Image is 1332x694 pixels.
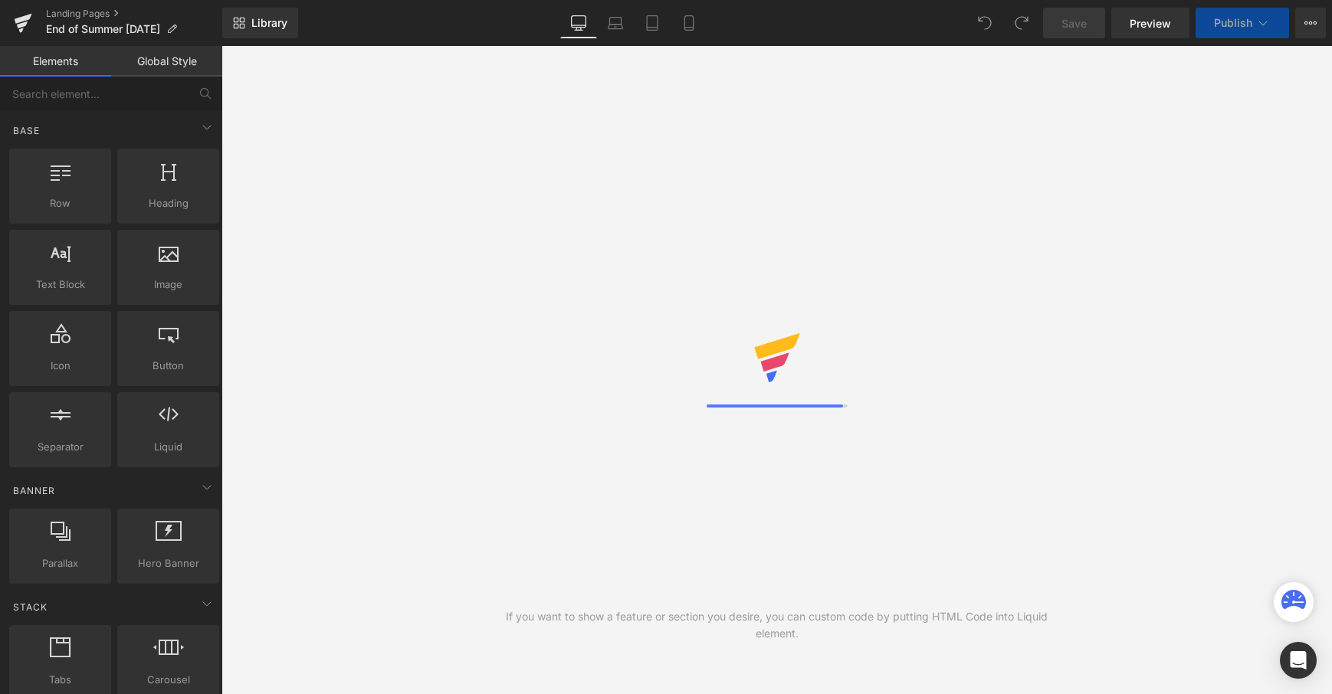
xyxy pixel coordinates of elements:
span: Preview [1130,15,1171,31]
a: Global Style [111,46,222,77]
span: Hero Banner [122,555,215,571]
span: Publish [1214,17,1252,29]
span: Parallax [14,555,107,571]
button: More [1295,8,1326,38]
a: Laptop [597,8,634,38]
span: Library [251,16,287,30]
span: Separator [14,439,107,455]
button: Undo [969,8,1000,38]
span: Row [14,195,107,211]
a: Tablet [634,8,671,38]
span: Tabs [14,672,107,688]
a: Mobile [671,8,707,38]
a: Preview [1111,8,1189,38]
button: Redo [1006,8,1037,38]
span: Text Block [14,277,107,293]
span: Stack [11,600,49,614]
span: Save [1061,15,1087,31]
div: Open Intercom Messenger [1280,642,1317,679]
span: Icon [14,358,107,374]
span: Carousel [122,672,215,688]
span: Heading [122,195,215,211]
a: Landing Pages [46,8,222,20]
a: Desktop [560,8,597,38]
span: Banner [11,483,57,498]
button: Publish [1196,8,1289,38]
span: End of Summer [DATE] [46,23,160,35]
div: If you want to show a feature or section you desire, you can custom code by putting HTML Code int... [499,608,1055,642]
span: Image [122,277,215,293]
span: Liquid [122,439,215,455]
a: New Library [222,8,298,38]
span: Base [11,123,41,138]
span: Button [122,358,215,374]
